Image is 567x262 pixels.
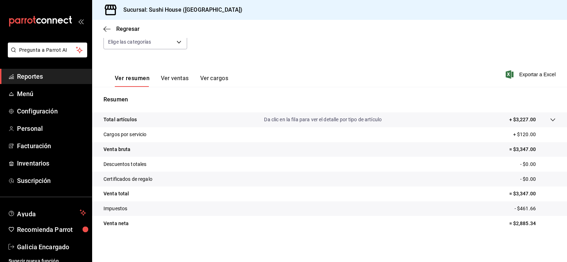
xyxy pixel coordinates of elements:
[17,242,86,252] span: Galicia Encargado
[19,46,76,54] span: Pregunta a Parrot AI
[17,72,86,81] span: Reportes
[5,51,87,59] a: Pregunta a Parrot AI
[115,75,150,87] button: Ver resumen
[17,208,77,217] span: Ayuda
[103,131,147,138] p: Cargos por servicio
[116,26,140,32] span: Regresar
[103,220,129,227] p: Venta neta
[115,75,228,87] div: navigation tabs
[17,158,86,168] span: Inventarios
[509,146,556,153] p: = $3,347.00
[103,116,137,123] p: Total artículos
[509,116,536,123] p: + $3,227.00
[8,43,87,57] button: Pregunta a Parrot AI
[515,205,556,212] p: - $461.66
[17,106,86,116] span: Configuración
[520,161,556,168] p: - $0.00
[17,124,86,133] span: Personal
[161,75,189,87] button: Ver ventas
[103,205,127,212] p: Impuestos
[118,6,242,14] h3: Sucursal: Sushi House ([GEOGRAPHIC_DATA])
[509,190,556,197] p: = $3,347.00
[513,131,556,138] p: + $120.00
[509,220,556,227] p: = $2,885.34
[200,75,229,87] button: Ver cargos
[17,176,86,185] span: Suscripción
[78,18,84,24] button: open_drawer_menu
[103,190,129,197] p: Venta total
[520,175,556,183] p: - $0.00
[17,225,86,234] span: Recomienda Parrot
[108,38,151,45] span: Elige las categorías
[17,89,86,99] span: Menú
[507,70,556,79] button: Exportar a Excel
[103,95,556,104] p: Resumen
[103,161,146,168] p: Descuentos totales
[264,116,382,123] p: Da clic en la fila para ver el detalle por tipo de artículo
[103,26,140,32] button: Regresar
[17,141,86,151] span: Facturación
[103,146,130,153] p: Venta bruta
[103,175,152,183] p: Certificados de regalo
